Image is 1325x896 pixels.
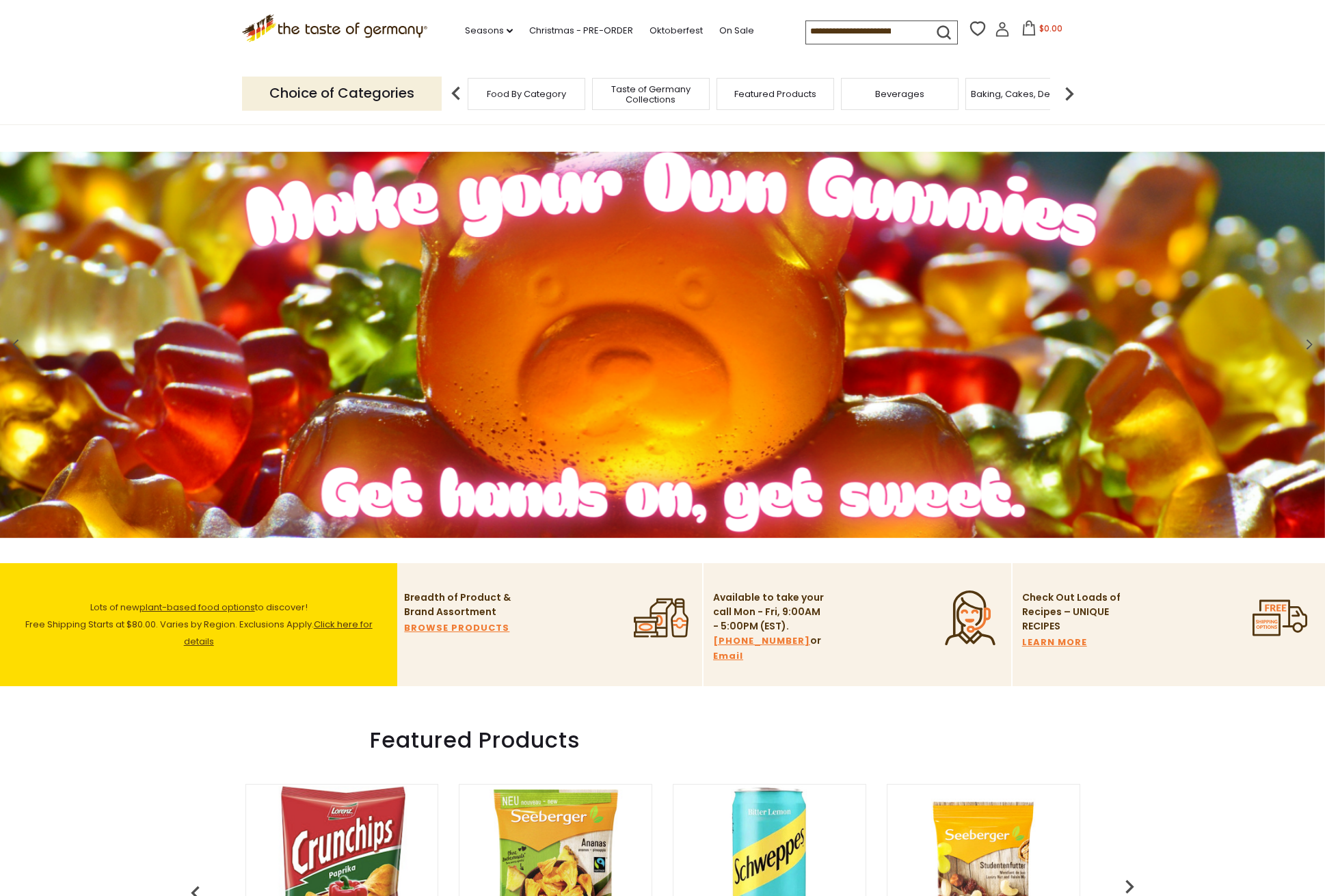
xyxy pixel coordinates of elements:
[1013,21,1071,41] button: $0.00
[719,23,754,38] a: On Sale
[713,649,743,664] a: Email
[529,23,633,38] a: Christmas - PRE-ORDER
[713,634,810,649] a: [PHONE_NUMBER]
[596,84,706,105] a: Taste of Germany Collections
[242,77,442,110] p: Choice of Categories
[139,601,255,614] a: plant-based food options
[875,89,924,99] a: Beverages
[487,89,566,99] a: Food By Category
[650,23,703,38] a: Oktoberfest
[442,80,470,107] img: previous arrow
[404,621,509,636] a: BROWSE PRODUCTS
[734,89,816,99] a: Featured Products
[1022,635,1087,650] a: LEARN MORE
[1039,23,1062,34] span: $0.00
[465,23,513,38] a: Seasons
[1056,80,1083,107] img: next arrow
[404,590,517,619] p: Breadth of Product & Brand Assortment
[1022,590,1121,634] p: Check Out Loads of Recipes – UNIQUE RECIPES
[971,89,1077,99] a: Baking, Cakes, Desserts
[713,590,826,664] p: Available to take your call Mon - Fri, 9:00AM - 5:00PM (EST). or
[25,601,373,648] span: Lots of new to discover! Free Shipping Starts at $80.00. Varies by Region. Exclusions Apply.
